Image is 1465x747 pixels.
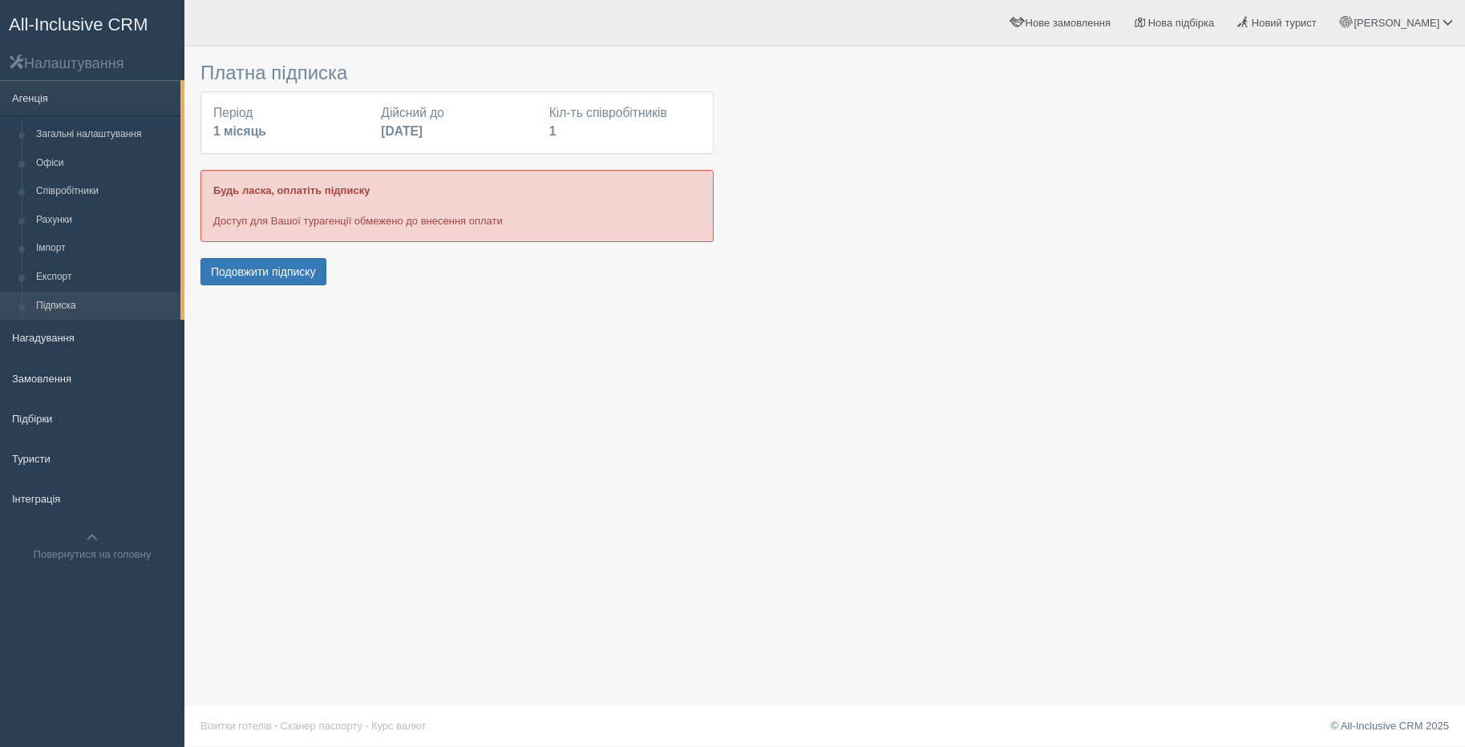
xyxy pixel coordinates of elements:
[29,263,180,292] a: Експорт
[549,124,556,138] b: 1
[274,720,277,732] span: ·
[281,720,362,732] a: Сканер паспорту
[205,104,373,141] div: Період
[200,720,272,732] a: Візитки готелів
[29,206,180,235] a: Рахунки
[371,720,426,732] a: Курс валют
[1,1,184,45] a: All-Inclusive CRM
[29,292,180,321] a: Підписка
[213,184,370,196] b: Будь ласка, оплатіть підписку
[381,124,423,138] b: [DATE]
[1252,17,1317,29] span: Новий турист
[213,124,266,138] b: 1 місяць
[541,104,709,141] div: Кіл-ть співробітників
[373,104,540,141] div: Дійсний до
[1330,720,1449,732] a: © All-Inclusive CRM 2025
[29,149,180,178] a: Офіси
[9,14,148,34] span: All-Inclusive CRM
[1354,17,1439,29] span: [PERSON_NAME]
[200,63,714,83] h3: Платна підписка
[366,720,369,732] span: ·
[200,170,714,241] div: Доступ для Вашої турагенції обмежено до внесення оплати
[29,234,180,263] a: Імпорт
[1026,17,1111,29] span: Нове замовлення
[200,258,326,285] button: Подовжити підписку
[29,177,180,206] a: Співробітники
[1148,17,1215,29] span: Нова підбірка
[29,120,180,149] a: Загальні налаштування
